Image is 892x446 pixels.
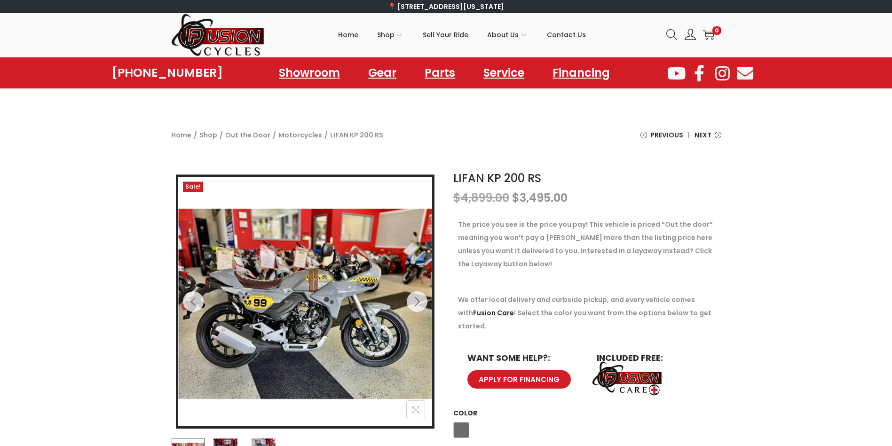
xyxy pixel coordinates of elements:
[650,128,683,142] span: Previous
[467,354,578,362] h6: WANT SOME HELP?:
[338,14,358,56] a: Home
[547,14,586,56] a: Contact Us
[278,130,322,140] a: Motorcycles
[467,370,571,389] a: APPLY FOR FINANCING
[487,23,519,47] span: About Us
[458,218,717,271] p: The price you see is the price you pay! This vehicle is priced “Out the door” meaning you won’t p...
[479,376,560,383] span: APPLY FOR FINANCING
[423,23,468,47] span: Sell Your Ride
[171,130,191,140] a: Home
[695,128,711,142] span: Next
[473,308,514,318] a: Fusion Care
[330,128,383,142] span: LIFAN KP 200 RS
[338,23,358,47] span: Home
[474,62,534,84] a: Service
[453,190,461,206] span: $
[171,13,265,57] img: Woostify retina logo
[597,354,707,362] h6: INCLUDED FREE:
[194,128,197,142] span: /
[423,14,468,56] a: Sell Your Ride
[269,62,619,84] nav: Menu
[199,130,217,140] a: Shop
[543,62,619,84] a: Financing
[269,62,349,84] a: Showroom
[512,190,568,206] bdi: 3,495.00
[225,130,270,140] a: Out the Door
[453,190,509,206] bdi: 4,899.00
[695,128,721,149] a: Next
[487,14,528,56] a: About Us
[458,293,717,333] p: We offer local delivery and curbside pickup, and every vehicle comes with ! Select the color you ...
[359,62,406,84] a: Gear
[112,66,223,80] a: [PHONE_NUMBER]
[220,128,223,142] span: /
[183,291,204,312] button: Previous
[265,14,659,56] nav: Primary navigation
[453,408,477,418] label: Color
[415,62,465,84] a: Parts
[640,128,683,149] a: Previous
[377,23,395,47] span: Shop
[388,2,504,11] a: 📍 [STREET_ADDRESS][US_STATE]
[407,291,427,312] button: Next
[547,23,586,47] span: Contact Us
[324,128,328,142] span: /
[273,128,276,142] span: /
[512,190,520,206] span: $
[377,14,404,56] a: Shop
[178,177,432,431] img: LIFAN KP 200 RS
[703,29,714,40] a: 0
